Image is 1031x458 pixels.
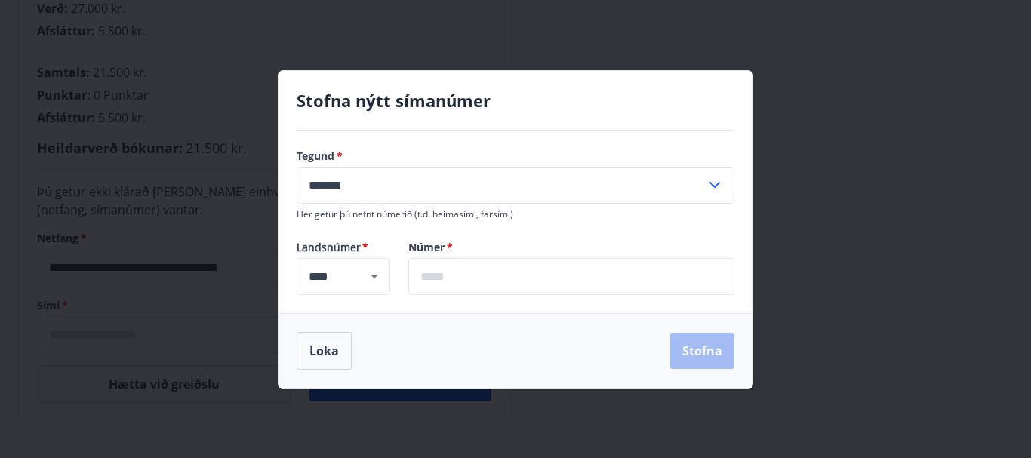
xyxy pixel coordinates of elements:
label: Númer [408,240,734,255]
label: Tegund [297,149,734,164]
button: Open [364,266,385,287]
div: Númer [408,258,734,295]
span: Landsnúmer [297,240,390,255]
span: Hér getur þú nefnt númerið (t.d. heimasími, farsími) [297,207,513,220]
h4: Stofna nýtt símanúmer [297,89,734,112]
button: Loka [297,332,352,370]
